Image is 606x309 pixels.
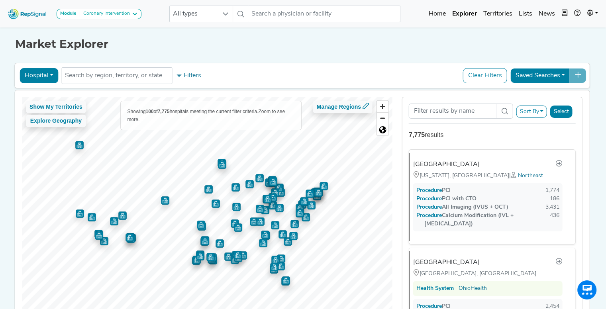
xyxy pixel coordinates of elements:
div: Map marker [314,188,323,197]
span: Procedure [424,204,442,210]
div: Map marker [231,183,240,192]
a: Northeast [518,173,543,179]
div: Map marker [300,197,308,205]
div: Map marker [307,201,316,209]
div: Map marker [269,178,277,186]
div: Map marker [245,180,254,188]
div: Map marker [275,184,284,192]
div: Map marker [269,201,277,209]
div: Map marker [275,204,284,212]
span: Procedure [424,213,442,219]
div: Map marker [313,188,322,197]
div: Map marker [126,233,134,242]
div: Map marker [271,188,279,197]
div: Map marker [208,253,217,262]
div: Map marker [204,185,213,194]
div: Map marker [313,192,321,200]
div: Map marker [192,256,201,264]
div: Map marker [261,206,269,214]
span: All types [170,6,218,22]
div: Map marker [263,195,271,203]
button: Reset bearing to north [377,124,388,135]
div: Map marker [95,231,103,240]
div: Map marker [296,209,304,217]
span: Procedure [424,196,442,202]
div: Map marker [311,188,319,197]
input: Search by region, territory, or state [65,71,169,80]
div: Map marker [277,254,285,263]
div: Map marker [209,256,217,264]
div: Map marker [250,217,258,226]
div: Map marker [262,231,270,240]
div: Map marker [232,251,240,259]
div: Map marker [234,223,242,232]
div: [GEOGRAPHIC_DATA] [413,258,480,267]
div: Map marker [270,263,278,271]
div: Map marker [75,141,84,149]
input: Search a physician or facility [248,6,400,22]
div: Map marker [126,233,135,241]
button: Select [550,106,573,118]
div: Map marker [269,194,277,202]
div: Map marker [127,234,136,242]
div: 436 [550,211,559,228]
a: Go to hospital profile [555,159,563,170]
div: Map marker [265,178,273,187]
div: Map marker [281,277,290,286]
span: Procedure [424,188,442,194]
div: Map marker [218,159,226,167]
div: Map marker [282,276,290,285]
div: Map marker [233,251,242,259]
button: Zoom in [377,101,388,112]
div: Map marker [231,219,239,228]
div: All Imaging (IVUS + OCT) [416,203,508,211]
div: Map marker [216,239,224,248]
span: Showing of hospitals meeting the current filter criteria. [127,109,259,114]
div: [GEOGRAPHIC_DATA], [GEOGRAPHIC_DATA] [413,269,563,278]
div: Map marker [290,220,299,228]
div: Map marker [271,256,280,264]
a: News [535,6,558,22]
button: Zoom out [377,112,388,124]
div: Map marker [239,251,247,260]
button: Filters [174,69,203,82]
a: Lists [516,6,535,22]
div: Map marker [231,256,239,264]
div: Map marker [224,252,233,261]
div: Map marker [212,199,220,208]
div: Map marker [278,230,287,239]
div: Map marker [94,230,103,238]
span: Zoom to see more. [127,109,285,122]
div: Map marker [268,177,276,185]
div: results [409,130,576,140]
div: Map marker [275,184,283,192]
b: 7,775 [158,109,170,114]
div: Map marker [320,182,328,190]
button: Manage Regions [313,101,373,113]
div: Map marker [261,231,269,239]
div: Health System [416,284,454,293]
a: OhioHealth [459,284,487,293]
div: Map marker [234,254,242,262]
b: 100 [146,109,154,114]
div: Map marker [263,195,272,203]
div: Map marker [271,221,279,229]
div: Map marker [201,237,209,245]
div: Map marker [127,235,135,243]
div: Map marker [161,196,169,205]
a: Territories [480,6,516,22]
div: Map marker [269,193,277,201]
div: Map marker [208,255,216,264]
a: Explorer [449,6,480,22]
span: Zoom out [377,113,388,124]
div: Map marker [218,160,226,169]
div: Map marker [298,200,306,209]
strong: Module [60,11,76,16]
a: Home [426,6,449,22]
input: Search Term [409,104,497,119]
div: Map marker [232,203,241,211]
div: PCI with CTO [416,195,477,203]
div: Map marker [196,252,204,260]
div: Map marker [268,178,277,186]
